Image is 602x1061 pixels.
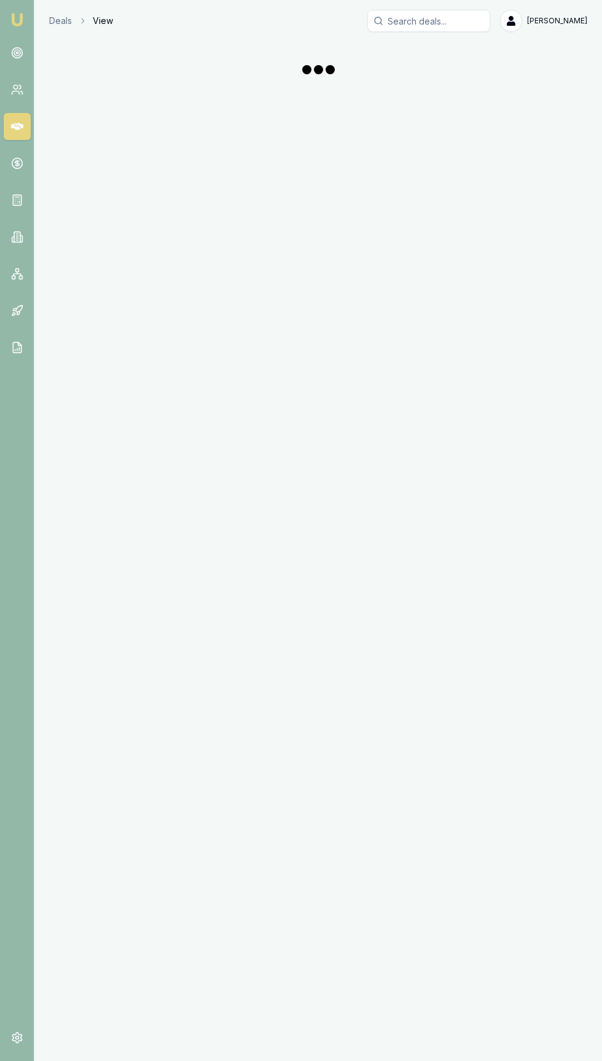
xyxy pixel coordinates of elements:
[49,15,72,27] a: Deals
[49,15,113,27] nav: breadcrumb
[367,10,490,32] input: Search deals
[10,12,25,27] img: emu-icon-u.png
[527,16,587,26] span: [PERSON_NAME]
[93,15,113,27] span: View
